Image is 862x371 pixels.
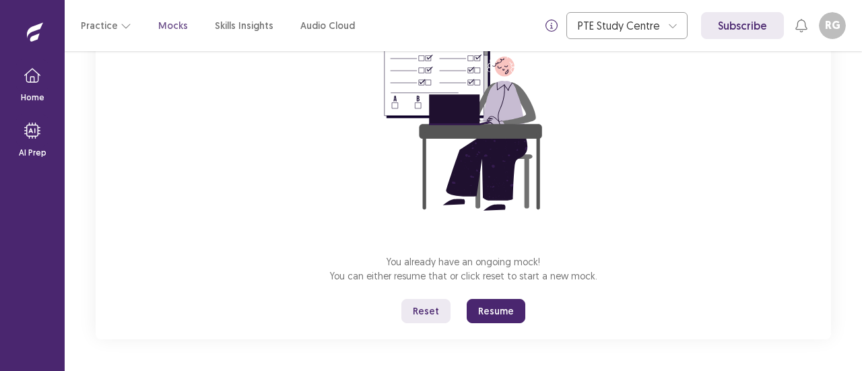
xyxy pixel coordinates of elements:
p: Home [21,92,44,104]
button: info [539,13,564,38]
a: Mocks [158,19,188,33]
a: Audio Cloud [300,19,355,33]
p: AI Prep [19,147,46,159]
button: Reset [401,299,451,323]
button: Practice [81,13,131,38]
button: RG [819,12,846,39]
a: Skills Insights [215,19,273,33]
div: PTE Study Centre [578,13,661,38]
button: Resume [467,299,525,323]
p: You already have an ongoing mock! You can either resume that or click reset to start a new mock. [330,255,597,283]
a: Subscribe [701,12,784,39]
